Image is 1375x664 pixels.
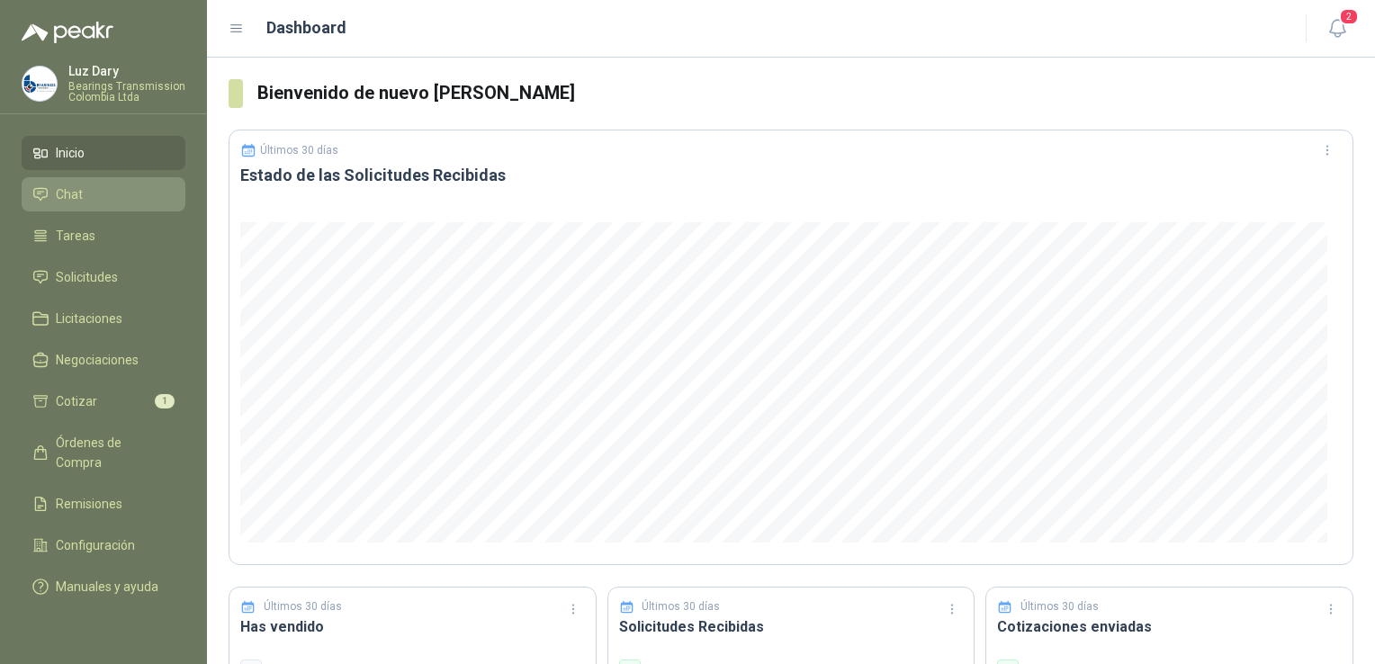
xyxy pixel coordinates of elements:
[22,177,185,211] a: Chat
[56,391,97,411] span: Cotizar
[56,350,139,370] span: Negociaciones
[22,301,185,336] a: Licitaciones
[56,494,122,514] span: Remisiones
[619,615,964,638] h3: Solicitudes Recibidas
[56,535,135,555] span: Configuración
[266,15,346,40] h1: Dashboard
[22,343,185,377] a: Negociaciones
[22,487,185,521] a: Remisiones
[1321,13,1353,45] button: 2
[68,81,185,103] p: Bearings Transmission Colombia Ltda
[997,615,1342,638] h3: Cotizaciones enviadas
[22,219,185,253] a: Tareas
[22,67,57,101] img: Company Logo
[56,577,158,597] span: Manuales y ayuda
[22,260,185,294] a: Solicitudes
[56,433,168,472] span: Órdenes de Compra
[1020,598,1099,615] p: Últimos 30 días
[22,426,185,480] a: Órdenes de Compra
[257,79,1353,107] h3: Bienvenido de nuevo [PERSON_NAME]
[240,165,1342,186] h3: Estado de las Solicitudes Recibidas
[1339,8,1359,25] span: 2
[22,22,113,43] img: Logo peakr
[68,65,185,77] p: Luz Dary
[264,598,342,615] p: Últimos 30 días
[56,143,85,163] span: Inicio
[240,615,585,638] h3: Has vendido
[56,267,118,287] span: Solicitudes
[22,570,185,604] a: Manuales y ayuda
[22,528,185,562] a: Configuración
[56,226,95,246] span: Tareas
[22,384,185,418] a: Cotizar1
[155,394,175,408] span: 1
[22,136,185,170] a: Inicio
[642,598,720,615] p: Últimos 30 días
[56,309,122,328] span: Licitaciones
[56,184,83,204] span: Chat
[260,144,338,157] p: Últimos 30 días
